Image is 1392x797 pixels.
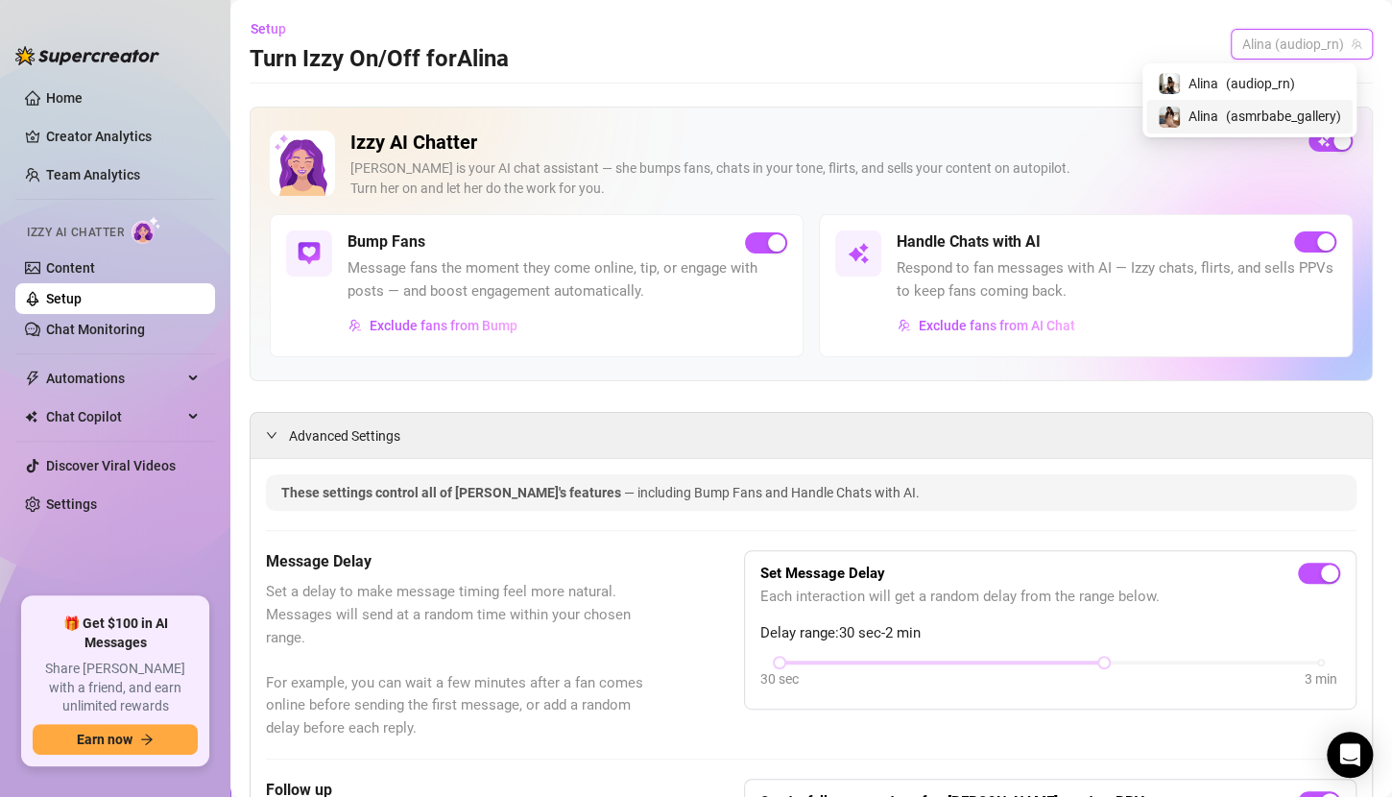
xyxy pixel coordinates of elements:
[348,319,362,332] img: svg%3e
[270,131,335,196] img: Izzy AI Chatter
[1188,73,1218,94] span: ️Alina️
[46,90,83,106] a: Home
[140,733,154,746] span: arrow-right
[289,425,400,447] span: Advanced Settings
[298,242,321,265] img: svg%3e
[266,581,648,739] span: Set a delay to make message timing feel more natural. Messages will send at a random time within ...
[46,363,182,394] span: Automations
[46,322,145,337] a: Chat Monitoring
[250,44,509,75] h3: Turn Izzy On/Off for ️Alina️
[266,429,277,441] span: expanded
[760,565,885,582] strong: Set Message Delay
[15,46,159,65] img: logo-BBDzfeDw.svg
[266,424,289,446] div: expanded
[348,257,787,302] span: Message fans the moment they come online, tip, or engage with posts — and boost engagement automa...
[348,230,425,254] h5: Bump Fans
[77,732,132,747] span: Earn now
[250,13,301,44] button: Setup
[1242,30,1361,59] span: ️Alina️ (audiop_rn)
[46,121,200,152] a: Creator Analytics
[46,401,182,432] span: Chat Copilot
[897,230,1041,254] h5: Handle Chats with AI
[46,291,82,306] a: Setup
[132,216,161,244] img: AI Chatter
[760,668,799,689] div: 30 sec
[760,586,1340,609] span: Each interaction will get a random delay from the range below.
[46,167,140,182] a: Team Analytics
[760,624,921,641] span: Delay range: 30 sec - 2 min
[1188,106,1218,127] span: Alina
[350,131,1293,155] h2: Izzy AI Chatter
[46,458,176,473] a: Discover Viral Videos
[1159,73,1180,94] img: ️Alina️
[33,615,198,652] span: 🎁 Get $100 in AI Messages
[33,724,198,755] button: Earn nowarrow-right
[847,242,870,265] img: svg%3e
[25,371,40,386] span: thunderbolt
[350,158,1293,199] div: [PERSON_NAME] is your AI chat assistant — she bumps fans, chats in your tone, flirts, and sells y...
[1226,106,1341,127] span: ( asmrbabe_gallery )
[1351,38,1362,50] span: team
[1327,732,1373,778] div: Open Intercom Messenger
[27,224,124,242] span: Izzy AI Chatter
[624,485,920,500] span: — including Bump Fans and Handle Chats with AI.
[897,257,1336,302] span: Respond to fan messages with AI — Izzy chats, flirts, and sells PPVs to keep fans coming back.
[348,310,518,341] button: Exclude fans from Bump
[266,550,648,573] h5: Message Delay
[281,485,624,500] span: These settings control all of [PERSON_NAME]'s features
[898,319,911,332] img: svg%3e
[251,21,286,36] span: Setup
[370,318,517,333] span: Exclude fans from Bump
[1226,73,1295,94] span: ( audiop_rn )
[1305,668,1337,689] div: 3 min
[1159,107,1180,128] img: Alina
[897,310,1076,341] button: Exclude fans from AI Chat
[919,318,1075,333] span: Exclude fans from AI Chat
[46,260,95,276] a: Content
[33,660,198,716] span: Share [PERSON_NAME] with a friend, and earn unlimited rewards
[25,410,37,423] img: Chat Copilot
[46,496,97,512] a: Settings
